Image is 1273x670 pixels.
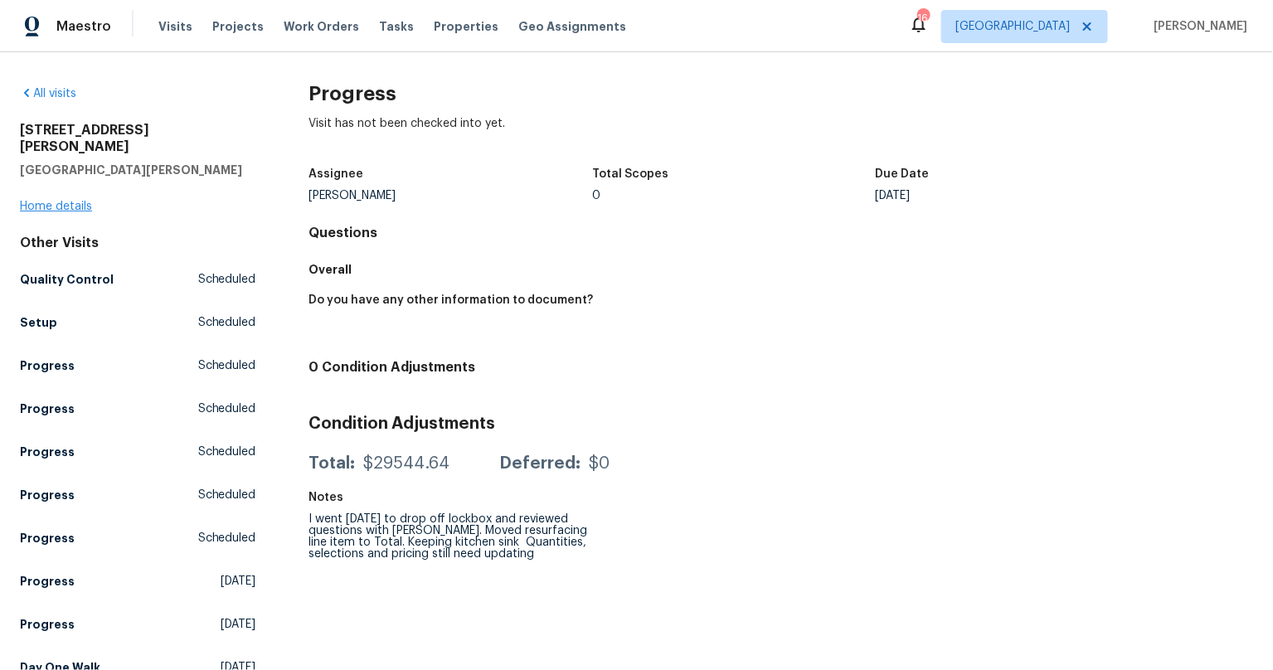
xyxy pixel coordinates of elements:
h5: [GEOGRAPHIC_DATA][PERSON_NAME] [20,162,256,178]
h5: Progress [20,616,75,633]
div: 0 [592,190,876,201]
span: Scheduled [198,444,256,460]
a: Progress[DATE] [20,609,256,639]
h5: Notes [309,492,344,503]
span: Scheduled [198,530,256,546]
a: Quality ControlScheduled [20,265,256,294]
a: ProgressScheduled [20,437,256,467]
h5: Progress [20,401,75,417]
div: 16 [917,10,929,27]
h5: Overall [309,261,1253,278]
a: Home details [20,201,92,212]
h5: Progress [20,487,75,503]
div: Visit has not been checked into yet. [309,115,1253,158]
a: All visits [20,88,76,100]
span: Projects [212,18,264,35]
a: ProgressScheduled [20,351,256,381]
span: [PERSON_NAME] [1148,18,1248,35]
h2: [STREET_ADDRESS][PERSON_NAME] [20,122,256,155]
div: $29544.64 [364,455,450,472]
div: [DATE] [876,190,1159,201]
h5: Total Scopes [592,168,668,180]
span: Maestro [56,18,111,35]
h5: Progress [20,573,75,590]
span: Scheduled [198,357,256,374]
h5: Setup [20,314,57,331]
a: Progress[DATE] [20,566,256,596]
a: ProgressScheduled [20,523,256,553]
h5: Due Date [876,168,930,180]
span: [DATE] [221,616,256,633]
span: Visits [158,18,192,35]
h4: Questions [309,225,1253,241]
span: Properties [434,18,498,35]
div: I went [DATE] to drop off lockbox and reviewed questions with [PERSON_NAME]. Moved resurfacing li... [309,513,593,560]
a: ProgressScheduled [20,480,256,510]
h4: 0 Condition Adjustments [309,359,1253,376]
a: ProgressScheduled [20,394,256,424]
h5: Progress [20,444,75,460]
h5: Quality Control [20,271,114,288]
span: Work Orders [284,18,359,35]
div: Total: [309,455,356,472]
div: $0 [590,455,610,472]
span: Scheduled [198,401,256,417]
span: [DATE] [221,573,256,590]
h5: Progress [20,357,75,374]
div: [PERSON_NAME] [309,190,593,201]
span: Tasks [379,21,414,32]
h5: Progress [20,530,75,546]
div: Other Visits [20,235,256,251]
span: Scheduled [198,271,256,288]
div: Deferred: [500,455,581,472]
span: [GEOGRAPHIC_DATA] [955,18,1070,35]
span: Geo Assignments [518,18,626,35]
h2: Progress [309,85,1253,102]
h5: Do you have any other information to document? [309,294,594,306]
a: SetupScheduled [20,308,256,337]
h3: Condition Adjustments [309,415,1253,432]
span: Scheduled [198,487,256,503]
span: Scheduled [198,314,256,331]
h5: Assignee [309,168,364,180]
